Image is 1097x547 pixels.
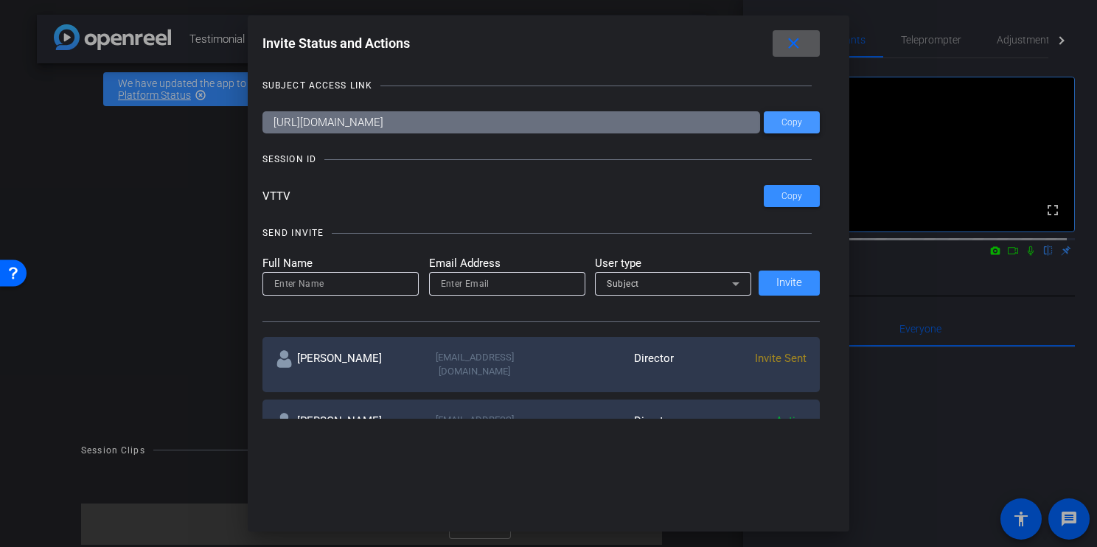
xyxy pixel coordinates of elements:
[262,226,324,240] div: SEND INVITE
[607,279,639,289] span: Subject
[784,35,803,53] mat-icon: close
[595,255,751,272] mat-label: User type
[764,185,820,207] button: Copy
[776,414,807,428] span: Active
[441,275,574,293] input: Enter Email
[276,413,408,442] div: [PERSON_NAME]
[262,78,372,93] div: SUBJECT ACCESS LINK
[262,152,316,167] div: SESSION ID
[262,78,821,93] openreel-title-line: SUBJECT ACCESS LINK
[274,275,407,293] input: Enter Name
[262,255,419,272] mat-label: Full Name
[755,352,807,365] span: Invite Sent
[262,30,821,57] div: Invite Status and Actions
[408,413,541,442] div: [EMAIL_ADDRESS][DOMAIN_NAME]
[781,117,802,128] span: Copy
[429,255,585,272] mat-label: Email Address
[262,226,821,240] openreel-title-line: SEND INVITE
[541,413,674,442] div: Director
[408,350,541,379] div: [EMAIL_ADDRESS][DOMAIN_NAME]
[541,350,674,379] div: Director
[262,152,821,167] openreel-title-line: SESSION ID
[781,191,802,202] span: Copy
[764,111,820,133] button: Copy
[276,350,408,379] div: [PERSON_NAME]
